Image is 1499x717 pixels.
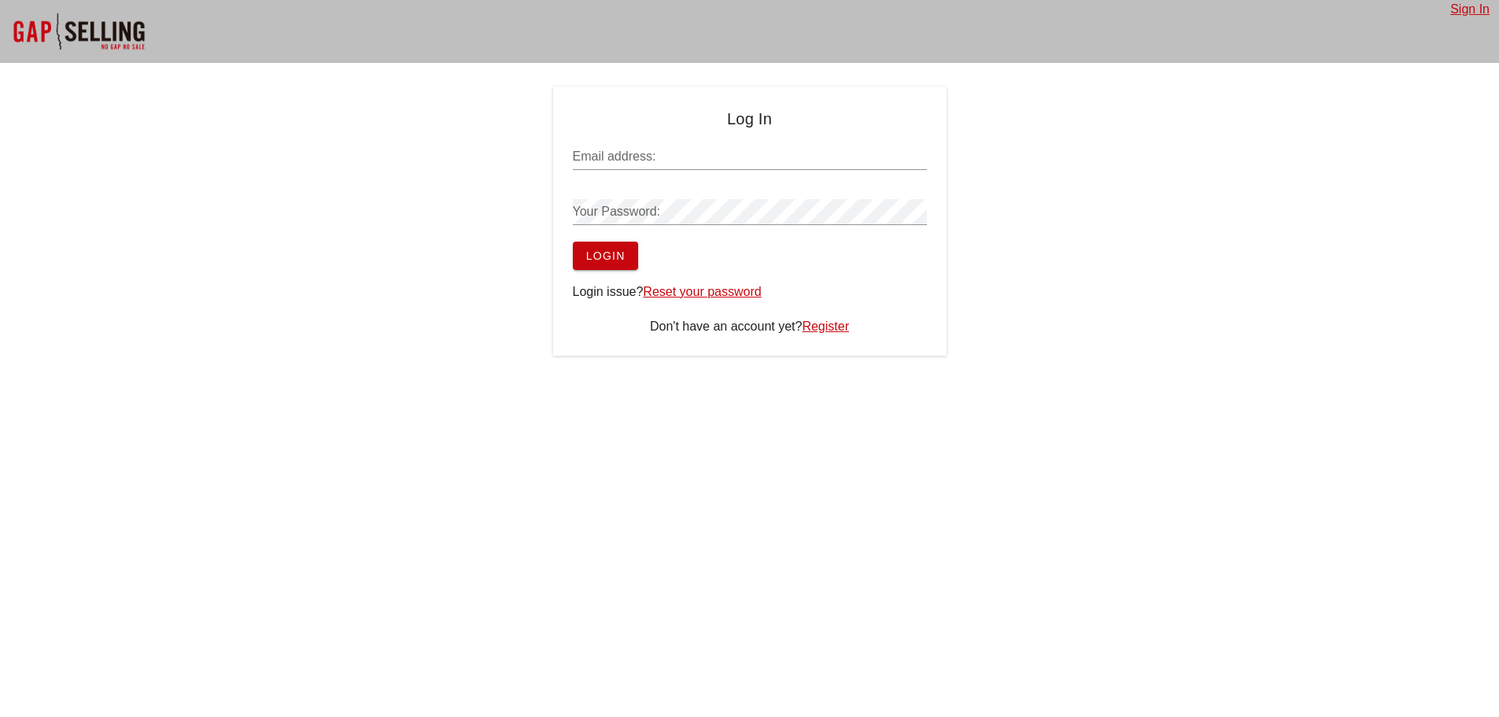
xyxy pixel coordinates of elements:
div: Login issue? [573,283,927,301]
h4: Log In [573,106,927,131]
a: Reset your password [643,285,761,298]
span: Login [585,249,626,262]
div: Don't have an account yet? [573,317,927,336]
a: Sign In [1450,2,1490,16]
button: Login [573,242,638,270]
a: Register [802,320,849,333]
